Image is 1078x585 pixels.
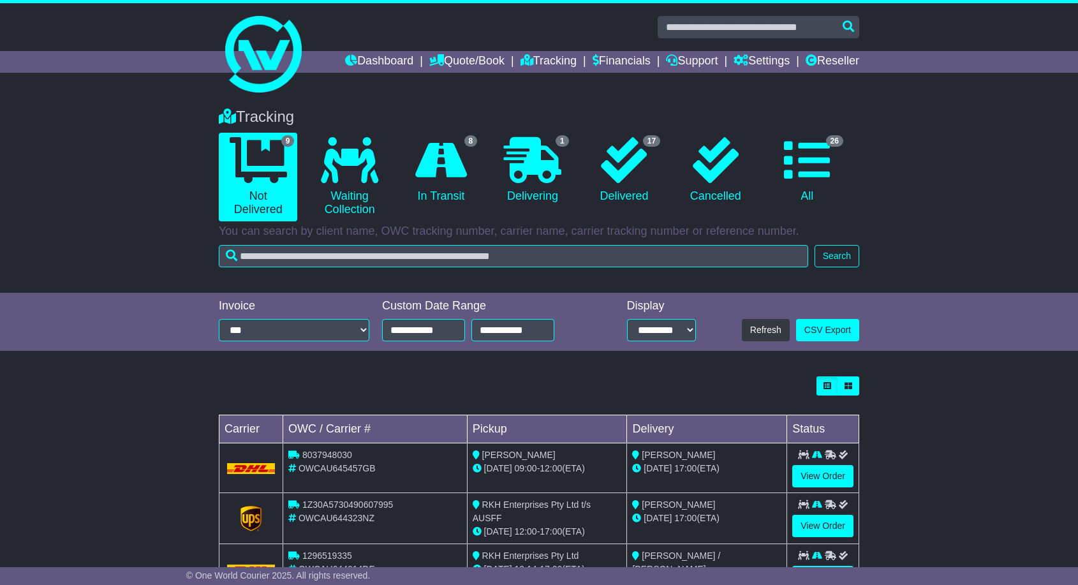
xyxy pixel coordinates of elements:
[467,415,627,443] td: Pickup
[815,245,859,267] button: Search
[643,135,660,147] span: 17
[632,551,720,574] span: [PERSON_NAME] / [PERSON_NAME]
[484,526,512,537] span: [DATE]
[219,415,283,443] td: Carrier
[666,51,718,73] a: Support
[642,500,715,510] span: [PERSON_NAME]
[212,108,866,126] div: Tracking
[186,570,371,581] span: © One World Courier 2025. All rights reserved.
[302,450,352,460] span: 8037948030
[540,526,562,537] span: 17:00
[674,513,697,523] span: 17:00
[792,465,853,487] a: View Order
[632,512,781,525] div: (ETA)
[299,463,376,473] span: OWCAU645457GB
[632,462,781,475] div: (ETA)
[787,415,859,443] td: Status
[627,299,696,313] div: Display
[464,135,478,147] span: 8
[806,51,859,73] a: Reseller
[644,513,672,523] span: [DATE]
[484,463,512,473] span: [DATE]
[473,563,622,576] div: - (ETA)
[593,51,651,73] a: Financials
[310,133,388,221] a: Waiting Collection
[515,463,537,473] span: 09:00
[556,135,569,147] span: 1
[768,133,846,208] a: 26 All
[515,564,537,574] span: 12:14
[515,526,537,537] span: 12:00
[299,564,375,574] span: OWCAU644014DE
[345,51,413,73] a: Dashboard
[540,463,562,473] span: 12:00
[382,299,587,313] div: Custom Date Range
[644,463,672,473] span: [DATE]
[227,565,275,575] img: DHL.png
[473,462,622,475] div: - (ETA)
[302,551,352,561] span: 1296519335
[482,551,579,561] span: RKH Enterprises Pty Ltd
[482,450,556,460] span: [PERSON_NAME]
[585,133,663,208] a: 17 Delivered
[676,133,755,208] a: Cancelled
[493,133,572,208] a: 1 Delivering
[734,51,790,73] a: Settings
[219,225,859,239] p: You can search by client name, OWC tracking number, carrier name, carrier tracking number or refe...
[826,135,843,147] span: 26
[402,133,480,208] a: 8 In Transit
[302,500,393,510] span: 1Z30A5730490607995
[484,564,512,574] span: [DATE]
[429,51,505,73] a: Quote/Book
[796,319,859,341] a: CSV Export
[742,319,790,341] button: Refresh
[627,415,787,443] td: Delivery
[219,133,297,221] a: 9 Not Delivered
[642,450,715,460] span: [PERSON_NAME]
[299,513,374,523] span: OWCAU644323NZ
[240,506,262,531] img: GetCarrierServiceLogo
[540,564,562,574] span: 17:00
[521,51,577,73] a: Tracking
[473,500,591,523] span: RKH Enterprises Pty Ltd t/s AUSFF
[792,515,853,537] a: View Order
[281,135,295,147] span: 9
[674,463,697,473] span: 17:00
[227,463,275,473] img: DHL.png
[473,525,622,538] div: - (ETA)
[283,415,468,443] td: OWC / Carrier #
[219,299,369,313] div: Invoice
